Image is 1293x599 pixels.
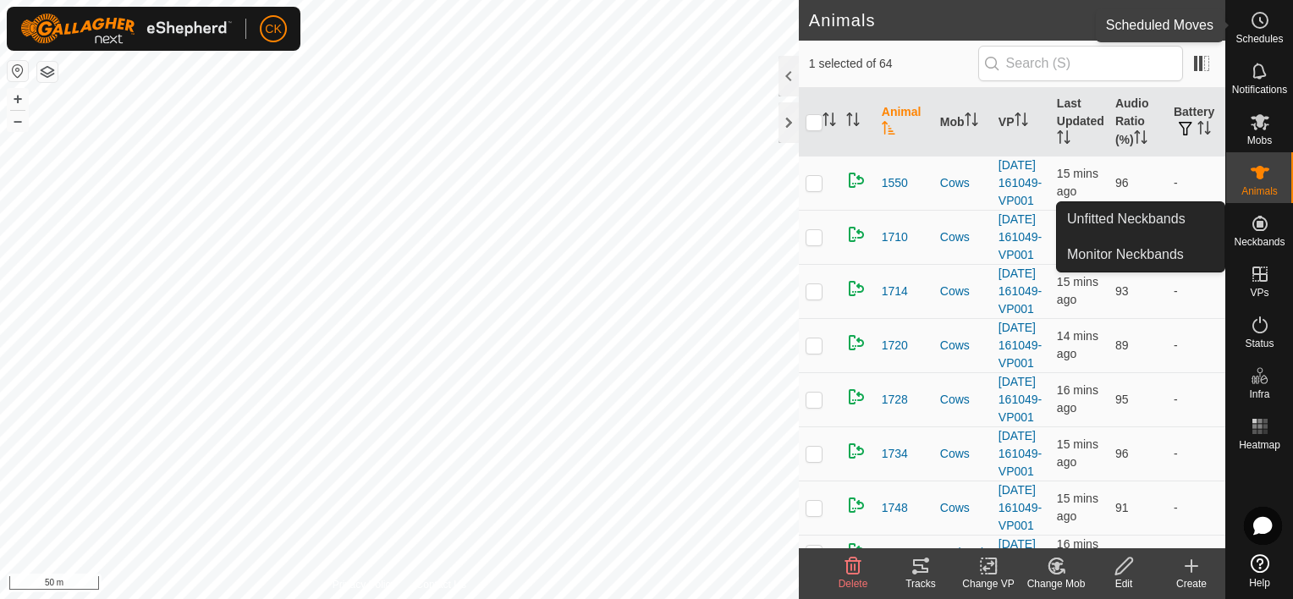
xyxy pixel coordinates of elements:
[1057,383,1098,415] span: 19 Aug 2025, 9:43 pm
[846,387,867,407] img: returning on
[1247,135,1272,146] span: Mobs
[940,445,985,463] div: Cows
[1057,437,1098,469] span: 19 Aug 2025, 9:44 pm
[955,576,1022,591] div: Change VP
[1167,88,1225,157] th: Battery
[999,212,1042,261] a: [DATE] 161049-VP001
[1057,275,1098,306] span: 19 Aug 2025, 9:43 pm
[999,537,1038,569] a: [DATE] 185042
[1245,338,1274,349] span: Status
[940,337,985,354] div: Cows
[933,88,992,157] th: Mob
[882,337,908,354] span: 1720
[416,577,466,592] a: Contact Us
[1250,288,1268,298] span: VPs
[978,46,1183,81] input: Search (S)
[1109,88,1167,157] th: Audio Ratio (%)
[1249,578,1270,588] span: Help
[940,544,985,562] div: assisted
[940,174,985,192] div: Cows
[999,158,1042,207] a: [DATE] 161049-VP001
[1234,237,1285,247] span: Neckbands
[999,429,1042,478] a: [DATE] 161049-VP001
[882,544,908,562] span: 1916
[1249,389,1269,399] span: Infra
[333,577,396,592] a: Privacy Policy
[882,283,908,300] span: 1714
[1057,238,1224,272] a: Monitor Neckbands
[940,283,985,300] div: Cows
[999,321,1042,370] a: [DATE] 161049-VP001
[1226,547,1293,595] a: Help
[823,115,836,129] p-sorticon: Activate to sort
[1115,284,1129,298] span: 93
[1134,133,1147,146] p-sorticon: Activate to sort
[887,576,955,591] div: Tracks
[37,62,58,82] button: Map Layers
[999,483,1042,532] a: [DATE] 161049-VP001
[846,224,867,245] img: returning on
[1057,329,1098,360] span: 19 Aug 2025, 9:45 pm
[1050,88,1109,157] th: Last Updated
[846,115,860,129] p-sorticon: Activate to sort
[8,89,28,109] button: +
[1197,124,1211,137] p-sorticon: Activate to sort
[1057,202,1224,236] a: Unfitted Neckbands
[839,578,868,590] span: Delete
[875,88,933,157] th: Animal
[1057,537,1098,569] span: 19 Aug 2025, 9:43 pm
[1090,576,1158,591] div: Edit
[846,278,867,299] img: returning on
[1235,34,1283,44] span: Schedules
[265,20,281,38] span: CK
[20,14,232,44] img: Gallagher Logo
[1115,447,1129,460] span: 96
[846,332,867,353] img: returning on
[1057,133,1070,146] p-sorticon: Activate to sort
[1167,318,1225,372] td: -
[882,174,908,192] span: 1550
[1239,440,1280,450] span: Heatmap
[882,499,908,517] span: 1748
[940,391,985,409] div: Cows
[1115,176,1129,190] span: 96
[809,10,1190,30] h2: Animals
[999,375,1042,424] a: [DATE] 161049-VP001
[1067,209,1186,229] span: Unfitted Neckbands
[1115,338,1129,352] span: 89
[1167,372,1225,426] td: -
[999,267,1042,316] a: [DATE] 161049-VP001
[1241,186,1278,196] span: Animals
[1057,167,1098,198] span: 19 Aug 2025, 9:43 pm
[882,445,908,463] span: 1734
[8,111,28,131] button: –
[1115,501,1129,514] span: 91
[1167,481,1225,535] td: -
[1158,576,1225,591] div: Create
[1232,85,1287,95] span: Notifications
[809,55,978,73] span: 1 selected of 64
[940,499,985,517] div: Cows
[1015,115,1028,129] p-sorticon: Activate to sort
[1057,492,1098,523] span: 19 Aug 2025, 9:44 pm
[8,61,28,81] button: Reset Map
[846,495,867,515] img: returning on
[1190,8,1208,33] span: 64
[965,115,978,129] p-sorticon: Activate to sort
[882,124,895,137] p-sorticon: Activate to sort
[882,391,908,409] span: 1728
[1115,393,1129,406] span: 95
[846,541,867,561] img: returning on
[882,228,908,246] span: 1710
[1167,264,1225,318] td: -
[1022,576,1090,591] div: Change Mob
[846,441,867,461] img: returning on
[1167,156,1225,210] td: -
[940,228,985,246] div: Cows
[1167,426,1225,481] td: -
[1167,535,1225,571] td: -
[846,170,867,190] img: returning on
[1067,245,1184,265] span: Monitor Neckbands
